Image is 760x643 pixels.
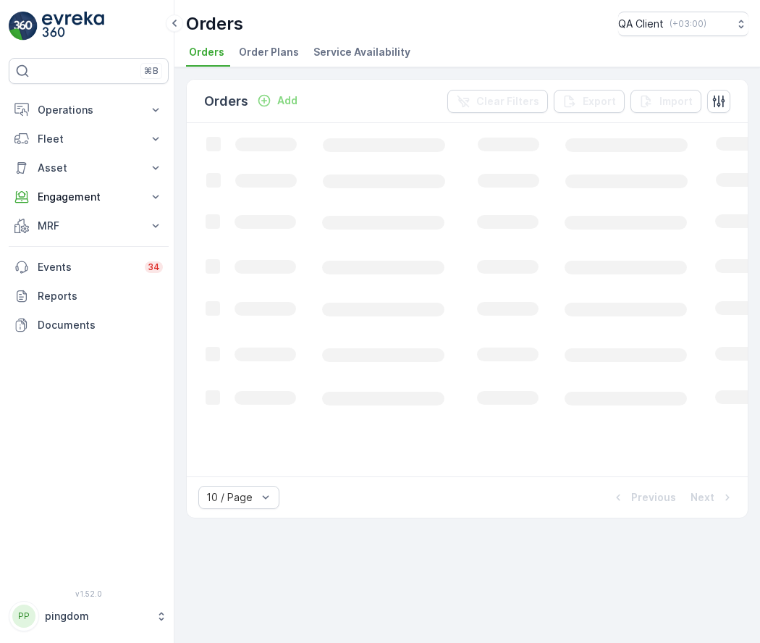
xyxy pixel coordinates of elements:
[189,45,224,59] span: Orders
[38,132,140,146] p: Fleet
[689,489,736,506] button: Next
[670,18,706,30] p: ( +03:00 )
[45,609,148,623] p: pingdom
[148,261,160,273] p: 34
[144,65,159,77] p: ⌘B
[251,92,303,109] button: Add
[9,211,169,240] button: MRF
[313,45,410,59] span: Service Availability
[9,253,169,282] a: Events34
[38,289,163,303] p: Reports
[630,90,701,113] button: Import
[618,12,748,36] button: QA Client(+03:00)
[9,154,169,182] button: Asset
[476,94,539,109] p: Clear Filters
[204,91,248,112] p: Orders
[583,94,616,109] p: Export
[691,490,714,505] p: Next
[42,12,104,41] img: logo_light-DOdMpM7g.png
[9,125,169,154] button: Fleet
[631,490,676,505] p: Previous
[447,90,548,113] button: Clear Filters
[9,311,169,340] a: Documents
[12,605,35,628] div: PP
[38,103,140,117] p: Operations
[9,282,169,311] a: Reports
[277,93,297,108] p: Add
[9,182,169,211] button: Engagement
[38,219,140,233] p: MRF
[38,260,136,274] p: Events
[554,90,625,113] button: Export
[618,17,664,31] p: QA Client
[9,601,169,631] button: PPpingdom
[9,96,169,125] button: Operations
[38,161,140,175] p: Asset
[239,45,299,59] span: Order Plans
[9,589,169,598] span: v 1.52.0
[659,94,693,109] p: Import
[609,489,677,506] button: Previous
[38,318,163,332] p: Documents
[186,12,243,35] p: Orders
[9,12,38,41] img: logo
[38,190,140,204] p: Engagement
